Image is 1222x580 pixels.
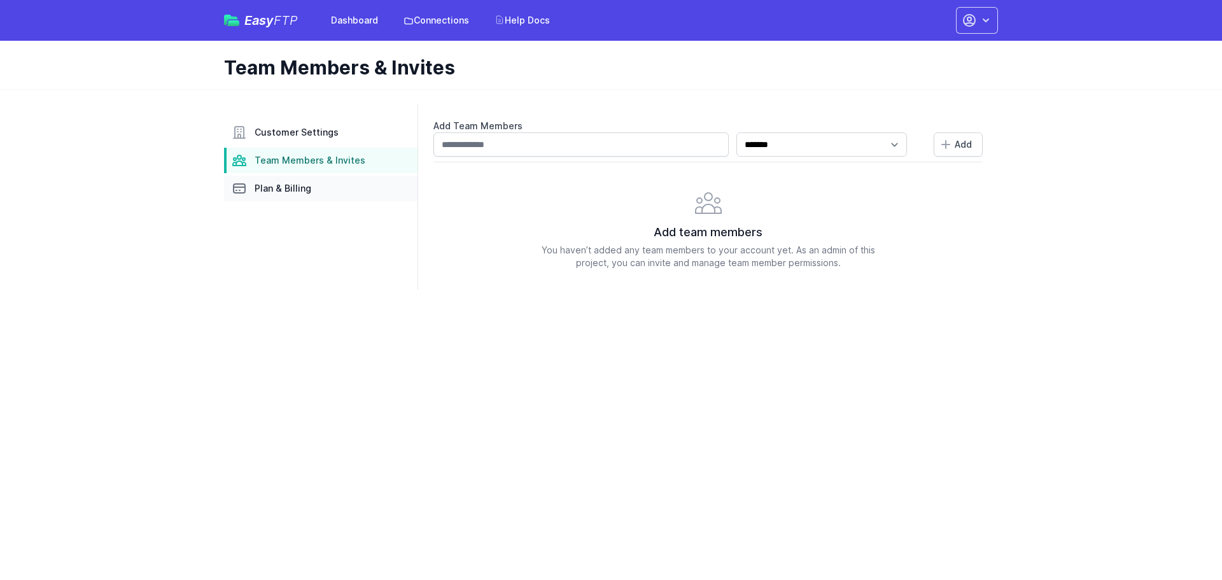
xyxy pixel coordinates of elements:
img: easyftp_logo.png [224,15,239,26]
a: Team Members & Invites [224,148,418,173]
a: EasyFTP [224,14,298,27]
a: Connections [396,9,477,32]
span: Add [955,138,972,151]
span: FTP [274,13,298,28]
span: Easy [244,14,298,27]
a: Help Docs [487,9,558,32]
h1: Team Members & Invites [224,56,988,79]
button: Add [934,132,983,157]
a: Dashboard [323,9,386,32]
label: Add Team Members [433,120,983,132]
span: Plan & Billing [255,182,311,195]
a: Customer Settings [224,120,418,145]
span: Customer Settings [255,126,339,139]
p: You haven’t added any team members to your account yet. As an admin of this project, you can invi... [433,244,983,269]
h2: Add team members [433,223,983,241]
span: Team Members & Invites [255,154,365,167]
a: Plan & Billing [224,176,418,201]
